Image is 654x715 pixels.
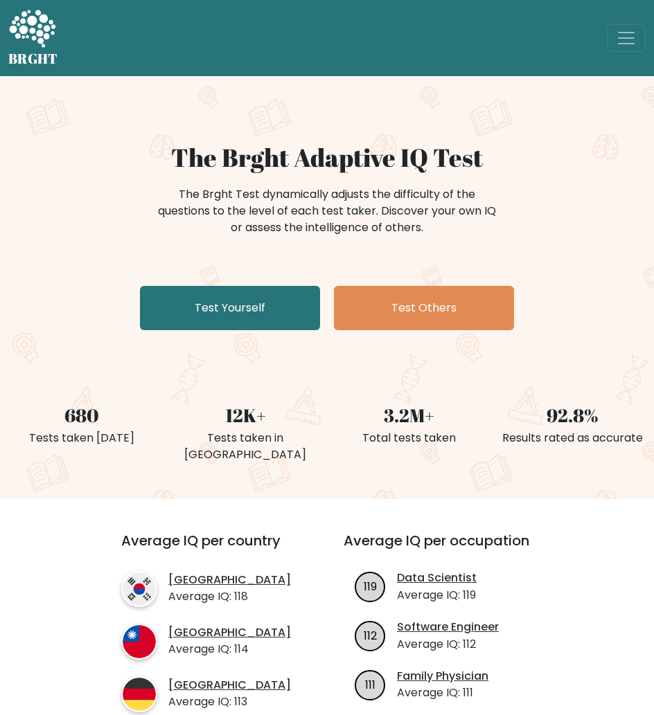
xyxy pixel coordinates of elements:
h3: Average IQ per country [121,532,294,565]
h1: The Brght Adaptive IQ Test [8,143,646,172]
div: 3.2M+ [335,402,482,430]
div: Total tests taken [335,430,482,446]
p: Average IQ: 118 [168,588,291,605]
a: Data Scientist [397,571,477,586]
text: 119 [364,579,377,595]
a: Test Yourself [140,286,320,330]
a: [GEOGRAPHIC_DATA] [168,573,291,588]
img: country [121,571,157,607]
p: Average IQ: 113 [168,694,291,710]
text: 111 [365,676,375,692]
p: Average IQ: 112 [397,636,499,653]
div: 12K+ [172,402,319,430]
a: Family Physician [397,669,488,684]
a: [GEOGRAPHIC_DATA] [168,626,291,640]
img: country [121,624,157,660]
text: 112 [364,628,377,644]
a: Software Engineer [397,620,499,635]
p: Average IQ: 119 [397,587,477,604]
div: 680 [8,402,155,430]
img: country [121,676,157,712]
div: Results rated as accurate [499,430,646,446]
h5: BRGHT [8,51,58,67]
div: The Brght Test dynamically adjusts the difficulty of the questions to the level of each test take... [154,186,500,236]
h3: Average IQ per occupation [344,532,549,565]
button: Toggle navigation [607,24,646,52]
a: BRGHT [8,6,58,71]
div: Tests taken in [GEOGRAPHIC_DATA] [172,430,319,463]
p: Average IQ: 111 [397,685,488,701]
p: Average IQ: 114 [168,641,291,658]
a: Test Others [334,286,514,330]
a: [GEOGRAPHIC_DATA] [168,678,291,693]
div: Tests taken [DATE] [8,430,155,446]
div: 92.8% [499,402,646,430]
